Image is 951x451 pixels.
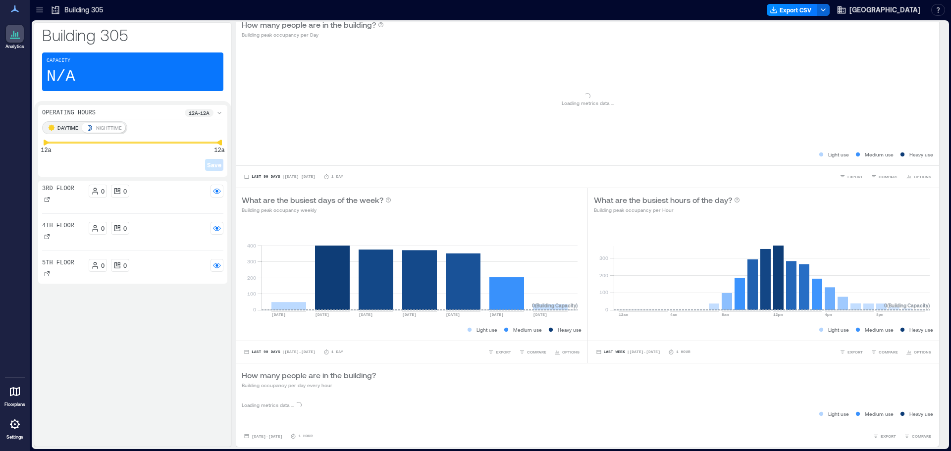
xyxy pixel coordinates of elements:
[865,150,894,158] p: Medium use
[3,412,27,443] a: Settings
[402,312,417,317] text: [DATE]
[42,222,74,230] p: 4th Floor
[496,349,511,355] span: EXPORT
[865,326,894,334] p: Medium use
[446,312,460,317] text: [DATE]
[247,258,256,264] tspan: 300
[253,306,256,312] tspan: 0
[605,306,608,312] tspan: 0
[847,349,863,355] span: EXPORT
[4,401,25,407] p: Floorplans
[242,347,317,357] button: Last 90 Days |[DATE]-[DATE]
[298,433,313,439] p: 1 Hour
[909,326,933,334] p: Heavy use
[834,2,923,18] button: [GEOGRAPHIC_DATA]
[47,57,70,65] p: Capacity
[242,172,317,182] button: Last 90 Days |[DATE]-[DATE]
[828,150,849,158] p: Light use
[869,347,900,357] button: COMPARE
[904,347,933,357] button: OPTIONS
[242,431,284,441] button: [DATE]-[DATE]
[6,434,23,440] p: Settings
[242,381,376,389] p: Building occupancy per day every hour
[517,347,548,357] button: COMPARE
[1,380,28,410] a: Floorplans
[533,312,547,317] text: [DATE]
[881,433,896,439] span: EXPORT
[189,109,210,117] p: 12a - 12a
[594,206,740,214] p: Building peak occupancy per Hour
[879,349,898,355] span: COMPARE
[914,349,931,355] span: OPTIONS
[476,326,497,334] p: Light use
[252,434,282,439] span: [DATE] - [DATE]
[315,312,329,317] text: [DATE]
[670,312,678,317] text: 4am
[619,312,628,317] text: 12am
[865,410,894,418] p: Medium use
[2,22,27,52] a: Analytics
[767,4,817,16] button: Export CSV
[242,206,391,214] p: Building peak occupancy weekly
[847,174,863,180] span: EXPORT
[123,224,127,232] p: 0
[828,410,849,418] p: Light use
[42,185,74,193] p: 3rd Floor
[562,349,580,355] span: OPTIONS
[871,431,898,441] button: EXPORT
[486,347,513,357] button: EXPORT
[599,272,608,278] tspan: 200
[207,161,221,169] span: Save
[552,347,581,357] button: OPTIONS
[513,326,542,334] p: Medium use
[5,44,24,50] p: Analytics
[247,243,256,249] tspan: 400
[879,174,898,180] span: COMPARE
[558,326,581,334] p: Heavy use
[912,433,931,439] span: COMPARE
[57,124,78,132] p: DAYTIME
[101,187,105,195] p: 0
[904,172,933,182] button: OPTIONS
[359,312,373,317] text: [DATE]
[123,187,127,195] p: 0
[825,312,832,317] text: 4pm
[42,25,223,45] p: Building 305
[838,172,865,182] button: EXPORT
[676,349,690,355] p: 1 Hour
[331,174,343,180] p: 1 Day
[527,349,546,355] span: COMPARE
[96,124,122,132] p: NIGHTTIME
[849,5,920,15] span: [GEOGRAPHIC_DATA]
[599,255,608,261] tspan: 300
[101,224,105,232] p: 0
[562,99,614,107] p: Loading metrics data ...
[594,347,662,357] button: Last Week |[DATE]-[DATE]
[123,261,127,269] p: 0
[42,109,96,117] p: Operating Hours
[594,194,732,206] p: What are the busiest hours of the day?
[242,369,376,381] p: How many people are in the building?
[242,401,294,409] p: Loading metrics data ...
[909,150,933,158] p: Heavy use
[42,259,74,267] p: 5th Floor
[914,174,931,180] span: OPTIONS
[599,289,608,295] tspan: 100
[242,31,384,39] p: Building peak occupancy per Day
[838,347,865,357] button: EXPORT
[242,194,383,206] p: What are the busiest days of the week?
[869,172,900,182] button: COMPARE
[64,5,103,15] p: Building 305
[247,275,256,281] tspan: 200
[101,261,105,269] p: 0
[331,349,343,355] p: 1 Day
[876,312,884,317] text: 8pm
[271,312,286,317] text: [DATE]
[242,19,376,31] p: How many people are in the building?
[205,159,223,171] button: Save
[828,326,849,334] p: Light use
[902,431,933,441] button: COMPARE
[489,312,504,317] text: [DATE]
[47,67,75,87] p: N/A
[909,410,933,418] p: Heavy use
